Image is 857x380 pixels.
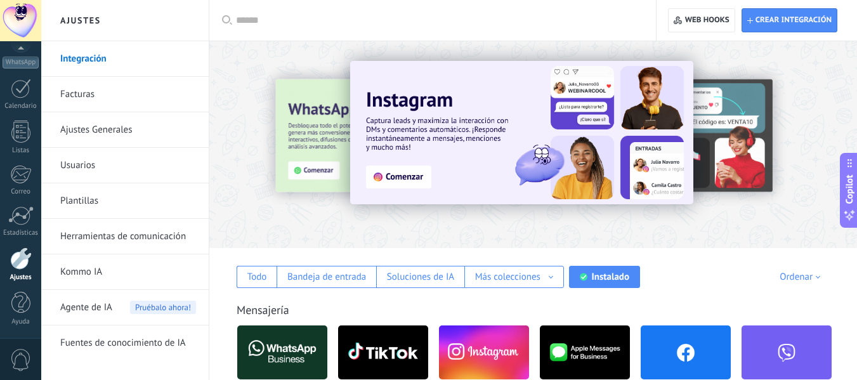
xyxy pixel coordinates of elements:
li: Kommo IA [41,254,209,290]
a: Usuarios [60,148,196,183]
div: Todo [247,271,267,283]
li: Herramientas de comunicación [41,219,209,254]
span: Agente de IA [60,290,112,325]
a: Ajustes Generales [60,112,196,148]
div: Más colecciones [475,271,540,283]
li: Facturas [41,77,209,112]
li: Agente de IA [41,290,209,325]
div: Ordenar [780,271,825,283]
span: Pruébalo ahora! [130,301,196,314]
div: Estadísticas [3,229,39,237]
a: Herramientas de comunicación [60,219,196,254]
a: Fuentes de conocimiento de IA [60,325,196,361]
a: Kommo IA [60,254,196,290]
div: Ayuda [3,318,39,326]
div: WhatsApp [3,56,39,69]
button: Web hooks [668,8,735,32]
li: Ajustes Generales [41,112,209,148]
div: Correo [3,188,39,196]
button: Crear integración [742,8,837,32]
div: Soluciones de IA [387,271,454,283]
li: Usuarios [41,148,209,183]
a: Mensajería [237,303,289,317]
span: Web hooks [685,15,729,25]
li: Fuentes de conocimiento de IA [41,325,209,360]
li: Plantillas [41,183,209,219]
li: Integración [41,41,209,77]
span: Crear integración [756,15,832,25]
div: Instalado [592,271,629,283]
span: Copilot [843,174,856,204]
a: Agente de IAPruébalo ahora! [60,290,196,325]
div: Listas [3,147,39,155]
a: Plantillas [60,183,196,219]
div: Bandeja de entrada [287,271,366,283]
div: Calendario [3,102,39,110]
img: Slide 1 [350,61,693,204]
div: Ajustes [3,273,39,282]
a: Integración [60,41,196,77]
a: Facturas [60,77,196,112]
